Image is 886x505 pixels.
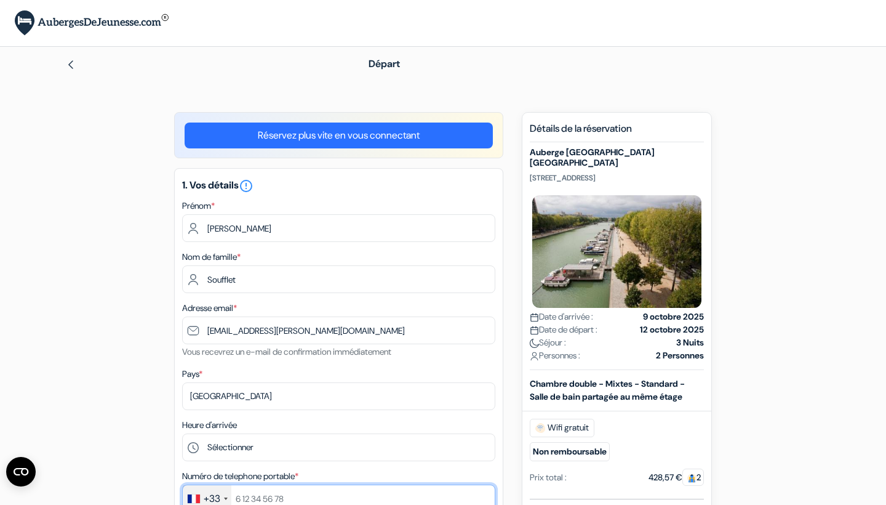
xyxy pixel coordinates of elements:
label: Numéro de telephone portable [182,470,298,483]
button: Ouvrir le widget CMP [6,457,36,487]
h5: Détails de la réservation [530,123,704,142]
strong: 9 octobre 2025 [643,310,704,323]
label: Nom de famille [182,251,241,264]
img: moon.svg [530,339,539,348]
div: Prix total : [530,471,567,484]
small: Vous recevrez un e-mail de confirmation immédiatement [182,346,391,357]
img: calendar.svg [530,326,539,335]
span: Séjour : [530,336,566,349]
img: left_arrow.svg [66,60,76,70]
a: Réservez plus vite en vous connectant [185,123,493,148]
input: Entrez votre prénom [182,214,495,242]
p: [STREET_ADDRESS] [530,173,704,183]
strong: 2 Personnes [656,349,704,362]
h5: Auberge [GEOGRAPHIC_DATA] [GEOGRAPHIC_DATA] [530,147,704,168]
span: Date d'arrivée : [530,310,593,323]
img: user_icon.svg [530,352,539,361]
input: Entrer adresse e-mail [182,317,495,344]
span: Personnes : [530,349,580,362]
img: calendar.svg [530,313,539,322]
div: 428,57 € [649,471,704,484]
strong: 3 Nuits [676,336,704,349]
span: 2 [682,469,704,486]
span: Départ [369,57,400,70]
a: error_outline [239,179,253,192]
img: free_wifi.svg [535,423,545,433]
label: Pays [182,368,202,381]
h5: 1. Vos détails [182,179,495,193]
img: guest.svg [687,474,696,483]
img: AubergesDeJeunesse.com [15,10,169,36]
label: Heure d'arrivée [182,419,237,432]
label: Prénom [182,200,215,212]
small: Non remboursable [530,442,610,461]
span: Wifi gratuit [530,419,594,437]
input: Entrer le nom de famille [182,265,495,293]
strong: 12 octobre 2025 [640,323,704,336]
i: error_outline [239,179,253,193]
span: Date de départ : [530,323,597,336]
b: Chambre double - Mixtes - Standard - Salle de bain partagée au même étage [530,378,685,402]
label: Adresse email [182,302,237,315]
